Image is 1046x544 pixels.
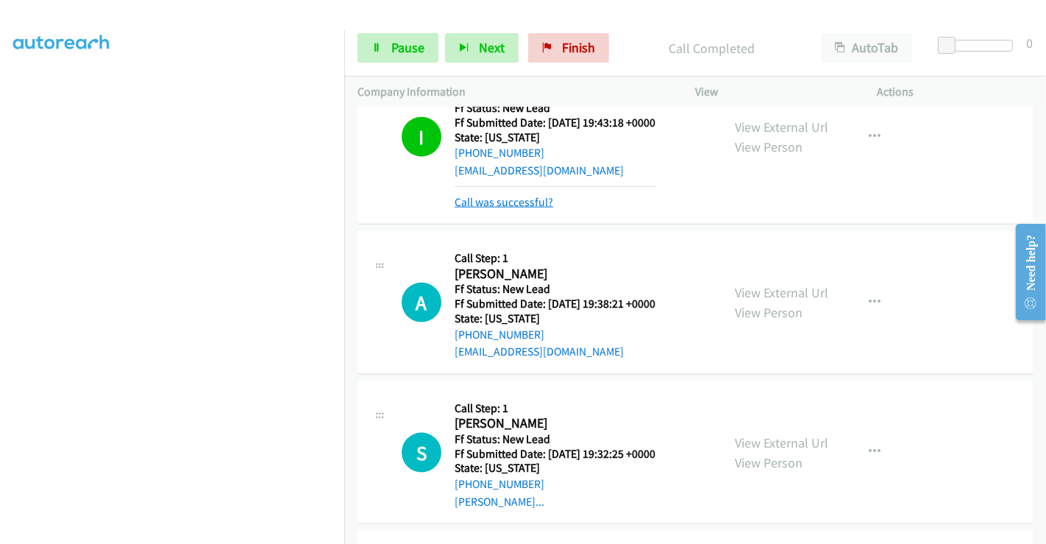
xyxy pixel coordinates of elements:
p: Company Information [357,83,669,101]
iframe: Resource Center [1004,213,1046,331]
span: Next [479,39,505,56]
button: Next [445,33,519,63]
p: Actions [878,83,1033,101]
h5: Ff Status: New Lead [455,432,655,447]
div: The call is yet to be attempted [402,433,441,473]
span: Finish [562,39,595,56]
p: Call Completed [629,38,794,58]
h1: S [402,433,441,473]
a: Call was successful? [455,195,553,209]
a: [PHONE_NUMBER] [455,146,544,160]
a: View External Url [735,434,828,451]
h5: Ff Status: New Lead [455,282,655,297]
h2: [PERSON_NAME] [455,266,655,283]
div: Delay between calls (in seconds) [945,40,1013,52]
h5: State: [US_STATE] [455,311,655,326]
h5: State: [US_STATE] [455,461,655,476]
a: Pause [357,33,438,63]
p: View [695,83,851,101]
h5: Ff Submitted Date: [DATE] 19:32:25 +0000 [455,447,655,462]
a: View Person [735,454,803,471]
a: View External Url [735,284,828,301]
a: [EMAIL_ADDRESS][DOMAIN_NAME] [455,163,624,177]
h5: Call Step: 1 [455,401,655,416]
a: [PHONE_NUMBER] [455,477,544,491]
span: Pause [391,39,424,56]
h5: Ff Submitted Date: [DATE] 19:43:18 +0000 [455,116,655,130]
div: The call is yet to be attempted [402,283,441,322]
div: 0 [1026,33,1033,53]
h5: Call Step: 1 [455,251,655,266]
a: [EMAIL_ADDRESS][DOMAIN_NAME] [455,345,624,358]
a: [PHONE_NUMBER] [455,328,544,342]
a: View External Url [735,119,828,135]
h5: State: [US_STATE] [455,130,655,145]
a: View Person [735,304,803,321]
h1: A [402,283,441,322]
button: AutoTab [821,33,912,63]
a: Finish [528,33,609,63]
a: [PERSON_NAME]... [455,495,544,509]
h5: Ff Submitted Date: [DATE] 19:38:21 +0000 [455,297,655,311]
h2: [PERSON_NAME] [455,415,655,432]
h1: I [402,117,441,157]
a: View Person [735,138,803,155]
h5: Ff Status: New Lead [455,101,655,116]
